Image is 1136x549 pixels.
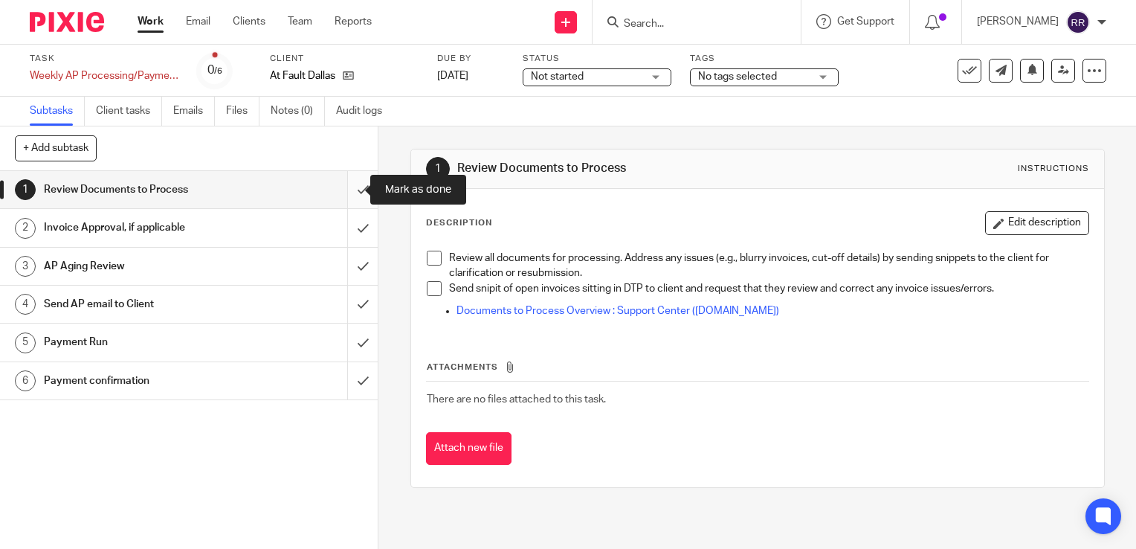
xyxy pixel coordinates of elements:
h1: Send AP email to Client [44,293,236,315]
div: 2 [15,218,36,239]
label: Due by [437,53,504,65]
span: [DATE] [437,71,468,81]
a: Reports [335,14,372,29]
p: Send snipit of open invoices sitting in DTP to client and request that they review and correct an... [449,281,1088,296]
button: + Add subtask [15,135,97,161]
h1: Invoice Approval, if applicable [44,216,236,239]
h1: Payment confirmation [44,370,236,392]
h1: Payment Run [44,331,236,353]
h1: Review Documents to Process [44,179,236,201]
a: Audit logs [336,97,393,126]
a: Team [288,14,312,29]
a: Documents to Process Overview : Support Center ([DOMAIN_NAME]) [456,306,779,316]
div: 1 [426,157,450,181]
img: Pixie [30,12,104,32]
a: Work [138,14,164,29]
div: Instructions [1018,163,1089,175]
div: 3 [15,256,36,277]
span: No tags selected [698,71,777,82]
h1: AP Aging Review [44,255,236,277]
a: Clients [233,14,265,29]
small: /6 [214,67,222,75]
div: 0 [207,62,222,79]
p: Description [426,217,492,229]
div: 5 [15,333,36,353]
a: Emails [173,97,215,126]
a: Email [186,14,210,29]
p: At Fault Dallas [270,68,335,83]
label: Tags [690,53,839,65]
div: 4 [15,294,36,315]
a: Files [226,97,259,126]
label: Task [30,53,178,65]
div: 1 [15,179,36,200]
input: Search [622,18,756,31]
button: Edit description [985,211,1089,235]
p: Review all documents for processing. Address any issues (e.g., blurry invoices, cut-off details) ... [449,251,1088,281]
div: Weekly AP Processing/Payment [30,68,178,83]
p: [PERSON_NAME] [977,14,1059,29]
a: Subtasks [30,97,85,126]
div: 6 [15,370,36,391]
img: svg%3E [1066,10,1090,34]
h1: Review Documents to Process [457,161,789,176]
span: Not started [531,71,584,82]
span: There are no files attached to this task. [427,394,606,405]
label: Client [270,53,419,65]
a: Client tasks [96,97,162,126]
button: Attach new file [426,432,511,466]
span: Attachments [427,363,498,371]
label: Status [523,53,671,65]
a: Notes (0) [271,97,325,126]
span: Get Support [837,16,894,27]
